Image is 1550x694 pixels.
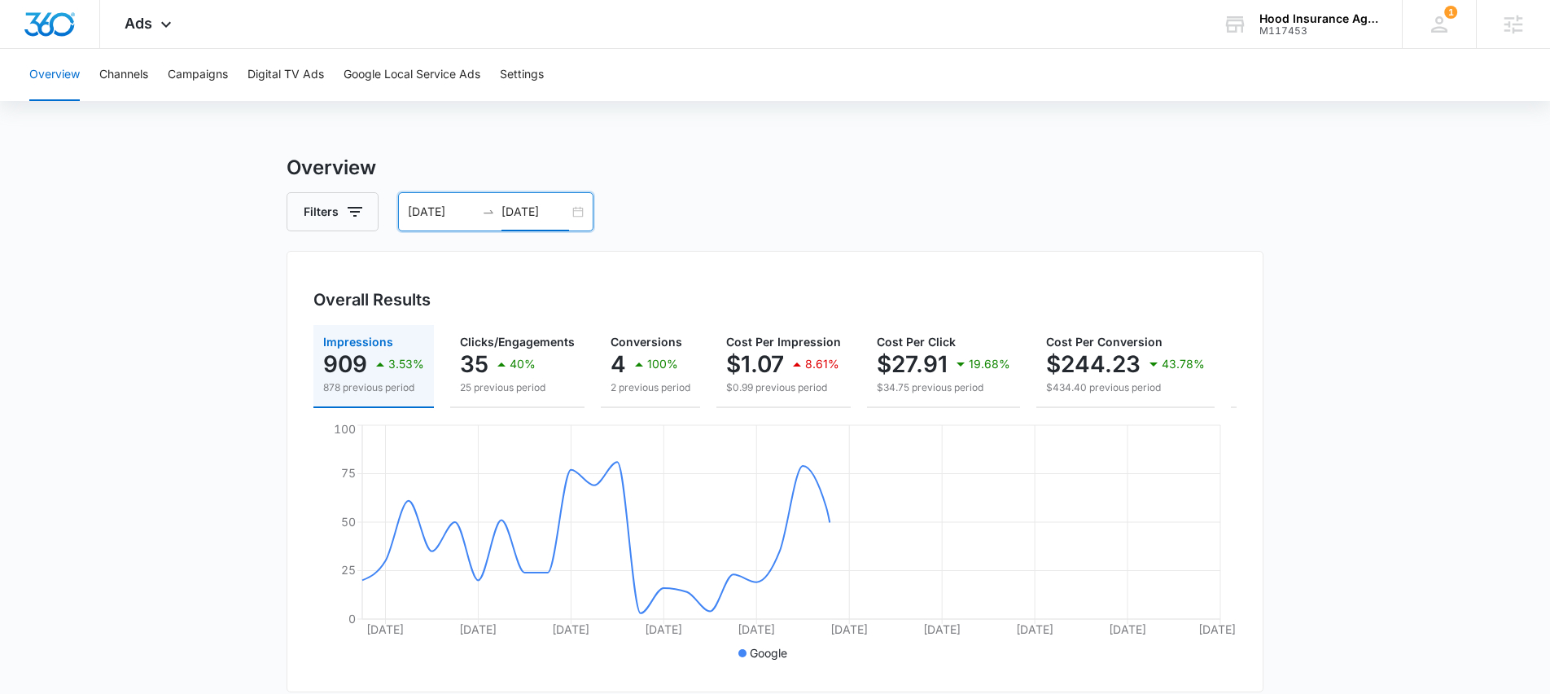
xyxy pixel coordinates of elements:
[313,288,431,312] h3: Overall Results
[1259,12,1378,25] div: account name
[552,622,589,636] tspan: [DATE]
[388,358,424,370] p: 3.53%
[287,192,379,231] button: Filters
[26,26,39,39] img: logo_orange.svg
[738,622,775,636] tspan: [DATE]
[969,358,1010,370] p: 19.68%
[180,96,274,107] div: Keywords by Traffic
[168,49,228,101] button: Campaigns
[1046,380,1205,395] p: $434.40 previous period
[1259,25,1378,37] div: account id
[162,94,175,108] img: tab_keywords_by_traffic_grey.svg
[26,42,39,55] img: website_grey.svg
[408,203,475,221] input: Start date
[341,515,356,529] tspan: 50
[1109,622,1146,636] tspan: [DATE]
[645,622,682,636] tspan: [DATE]
[877,351,948,377] p: $27.91
[125,15,152,32] span: Ads
[341,563,356,577] tspan: 25
[1046,351,1141,377] p: $244.23
[500,49,544,101] button: Settings
[99,49,148,101] button: Channels
[647,358,678,370] p: 100%
[510,358,536,370] p: 40%
[323,380,424,395] p: 878 previous period
[323,351,367,377] p: 909
[501,203,569,221] input: End date
[366,622,404,636] tspan: [DATE]
[344,49,480,101] button: Google Local Service Ads
[877,335,956,349] span: Cost Per Click
[334,422,356,436] tspan: 100
[726,335,841,349] span: Cost Per Impression
[1046,335,1162,349] span: Cost Per Conversion
[750,644,787,661] p: Google
[460,335,575,349] span: Clicks/Engagements
[460,380,575,395] p: 25 previous period
[341,466,356,480] tspan: 75
[46,26,80,39] div: v 4.0.25
[1444,6,1457,19] span: 1
[62,96,146,107] div: Domain Overview
[29,49,80,101] button: Overview
[287,153,1263,182] h3: Overview
[460,351,488,377] p: 35
[726,380,841,395] p: $0.99 previous period
[726,351,784,377] p: $1.07
[830,622,868,636] tspan: [DATE]
[482,205,495,218] span: swap-right
[1016,622,1053,636] tspan: [DATE]
[323,335,393,349] span: Impressions
[1198,622,1236,636] tspan: [DATE]
[42,42,179,55] div: Domain: [DOMAIN_NAME]
[44,94,57,108] img: tab_domain_overview_orange.svg
[611,335,682,349] span: Conversions
[923,622,961,636] tspan: [DATE]
[482,205,495,218] span: to
[805,358,839,370] p: 8.61%
[1444,6,1457,19] div: notifications count
[348,612,356,626] tspan: 0
[877,380,1010,395] p: $34.75 previous period
[611,380,690,395] p: 2 previous period
[247,49,324,101] button: Digital TV Ads
[459,622,497,636] tspan: [DATE]
[1162,358,1205,370] p: 43.78%
[611,351,626,377] p: 4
